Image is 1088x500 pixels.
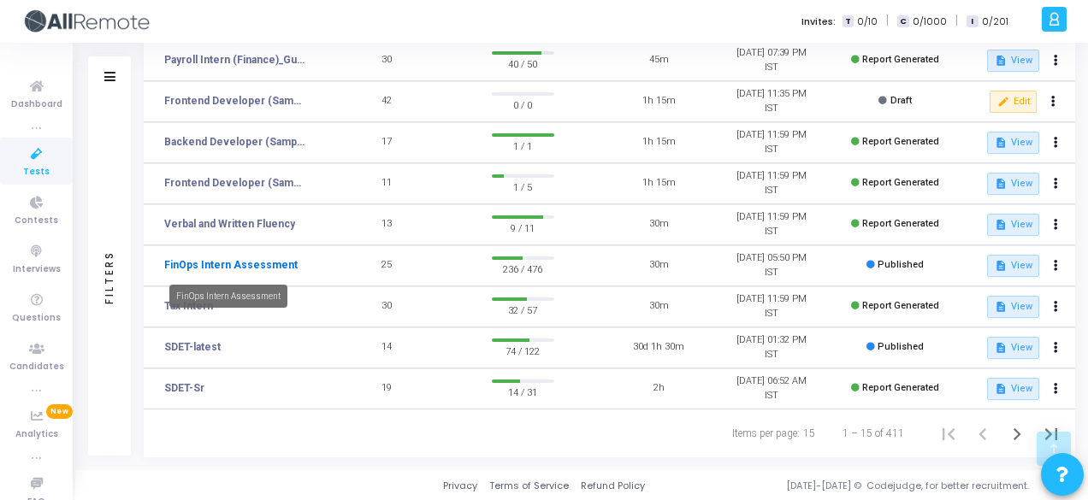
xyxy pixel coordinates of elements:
span: 1 / 5 [492,178,554,195]
a: Payroll Intern (Finance)_Gurugram_Campus [164,52,306,68]
td: [DATE] 11:35 PM IST [715,81,828,122]
span: 14 / 31 [492,383,554,400]
td: 1h 15m [602,81,715,122]
span: Published [878,341,924,352]
span: Draft [890,95,912,106]
a: SDET-latest [164,339,221,355]
span: Report Generated [862,177,939,188]
td: 30m [602,245,715,286]
td: 19 [331,368,444,409]
button: View [987,296,1039,318]
button: View [987,173,1039,195]
mat-icon: description [994,301,1006,313]
button: View [987,378,1039,400]
td: [DATE] 06:52 AM IST [715,368,828,409]
span: Contests [15,214,58,228]
button: Next page [1000,416,1034,450]
span: 0 / 0 [492,96,554,113]
mat-icon: description [994,342,1006,354]
button: View [987,337,1039,359]
img: logo [21,4,150,38]
span: Report Generated [862,218,939,229]
span: New [46,404,73,419]
a: Refund Policy [581,479,645,493]
mat-icon: description [994,219,1006,231]
button: Previous page [966,416,1000,450]
span: Analytics [15,427,58,442]
span: 0/1000 [913,15,947,29]
span: Interviews [13,262,61,277]
td: [DATE] 11:59 PM IST [715,163,828,204]
td: [DATE] 11:59 PM IST [715,204,828,245]
mat-icon: description [994,383,1006,395]
div: Filters [102,183,117,371]
span: | [955,12,958,30]
div: 15 [803,426,815,441]
span: 74 / 122 [492,342,554,359]
a: Frontend Developer (Sample payo) [164,175,306,191]
a: Backend Developer (Sample Payo) [164,134,306,150]
span: Questions [12,311,61,326]
td: 11 [331,163,444,204]
a: Verbal and Written Fluency [164,216,295,232]
span: Candidates [9,360,64,374]
td: 30m [602,286,715,327]
td: [DATE] 11:59 PM IST [715,122,828,163]
td: 1h 15m [602,122,715,163]
span: Dashboard [11,97,62,112]
button: First page [931,416,966,450]
td: 30 [331,286,444,327]
td: 17 [331,122,444,163]
button: View [987,214,1039,236]
span: 1 / 1 [492,137,554,154]
span: Report Generated [862,54,939,65]
td: 13 [331,204,444,245]
div: FinOps Intern Assessment [169,285,287,308]
td: [DATE] 11:59 PM IST [715,286,828,327]
td: [DATE] 07:39 PM IST [715,40,828,81]
span: 0/10 [857,15,878,29]
td: 25 [331,245,444,286]
td: 42 [331,81,444,122]
span: 236 / 476 [492,260,554,277]
mat-icon: description [994,55,1006,67]
td: 30 [331,40,444,81]
span: | [886,12,889,30]
span: 0/201 [982,15,1008,29]
td: [DATE] 01:32 PM IST [715,327,828,368]
span: T [843,15,854,28]
a: Privacy [443,479,477,493]
a: FinOps Intern Assessment [164,257,298,273]
button: Last page [1034,416,1068,450]
div: 1 – 15 of 411 [843,426,904,441]
span: C [897,15,908,28]
td: 14 [331,327,444,368]
span: 40 / 50 [492,55,554,72]
span: 9 / 11 [492,219,554,236]
a: Terms of Service [489,479,569,493]
mat-icon: description [994,178,1006,190]
span: I [967,15,978,28]
span: Report Generated [862,300,939,311]
td: 30m [602,204,715,245]
div: Items per page: [732,426,800,441]
label: Invites: [801,15,836,29]
button: View [987,50,1039,72]
span: 32 / 57 [492,301,554,318]
span: Report Generated [862,136,939,147]
div: [DATE]-[DATE] © Codejudge, for better recruitment. [645,479,1067,493]
span: Report Generated [862,382,939,393]
td: 30d 1h 30m [602,327,715,368]
button: View [987,255,1039,277]
td: 2h [602,368,715,409]
td: 1h 15m [602,163,715,204]
mat-icon: edit [996,96,1008,108]
button: View [987,132,1039,154]
td: [DATE] 05:50 PM IST [715,245,828,286]
a: SDET-Sr [164,380,204,396]
span: Tests [23,165,50,179]
mat-icon: description [994,260,1006,272]
td: 45m [602,40,715,81]
a: Frontend Developer (Sample payo) [164,93,306,109]
mat-icon: description [994,137,1006,149]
